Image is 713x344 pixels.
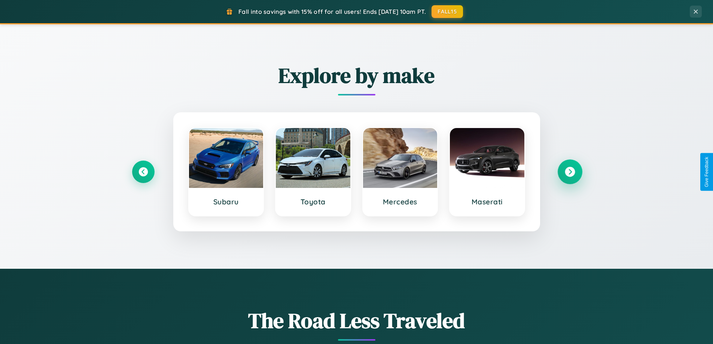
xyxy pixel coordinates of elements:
[704,157,709,187] div: Give Feedback
[283,197,343,206] h3: Toyota
[132,61,581,90] h2: Explore by make
[196,197,256,206] h3: Subaru
[432,5,463,18] button: FALL15
[238,8,426,15] span: Fall into savings with 15% off for all users! Ends [DATE] 10am PT.
[371,197,430,206] h3: Mercedes
[132,306,581,335] h1: The Road Less Traveled
[457,197,517,206] h3: Maserati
